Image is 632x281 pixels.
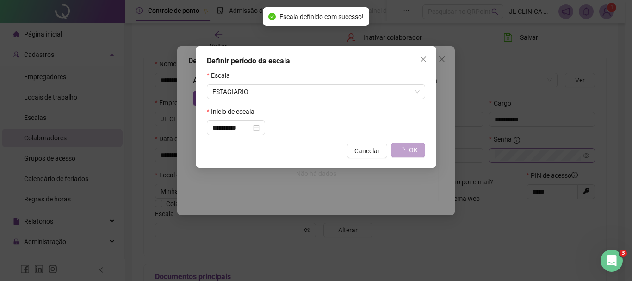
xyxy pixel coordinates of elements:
[620,250,627,257] span: 3
[416,52,431,67] button: Close
[420,56,427,63] span: close
[354,146,380,156] span: Cancelar
[207,56,425,67] div: Definir período da escala
[391,143,425,157] button: OK
[409,145,418,155] span: OK
[347,144,387,158] button: Cancelar
[398,147,405,153] span: loading
[207,70,236,81] label: Escala
[207,106,260,117] label: Inicio de escala
[268,13,276,20] span: check-circle
[601,250,623,272] iframe: Intercom live chat
[279,12,364,22] span: Escala definido com sucesso!
[212,85,420,99] span: ESTAGIARIO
